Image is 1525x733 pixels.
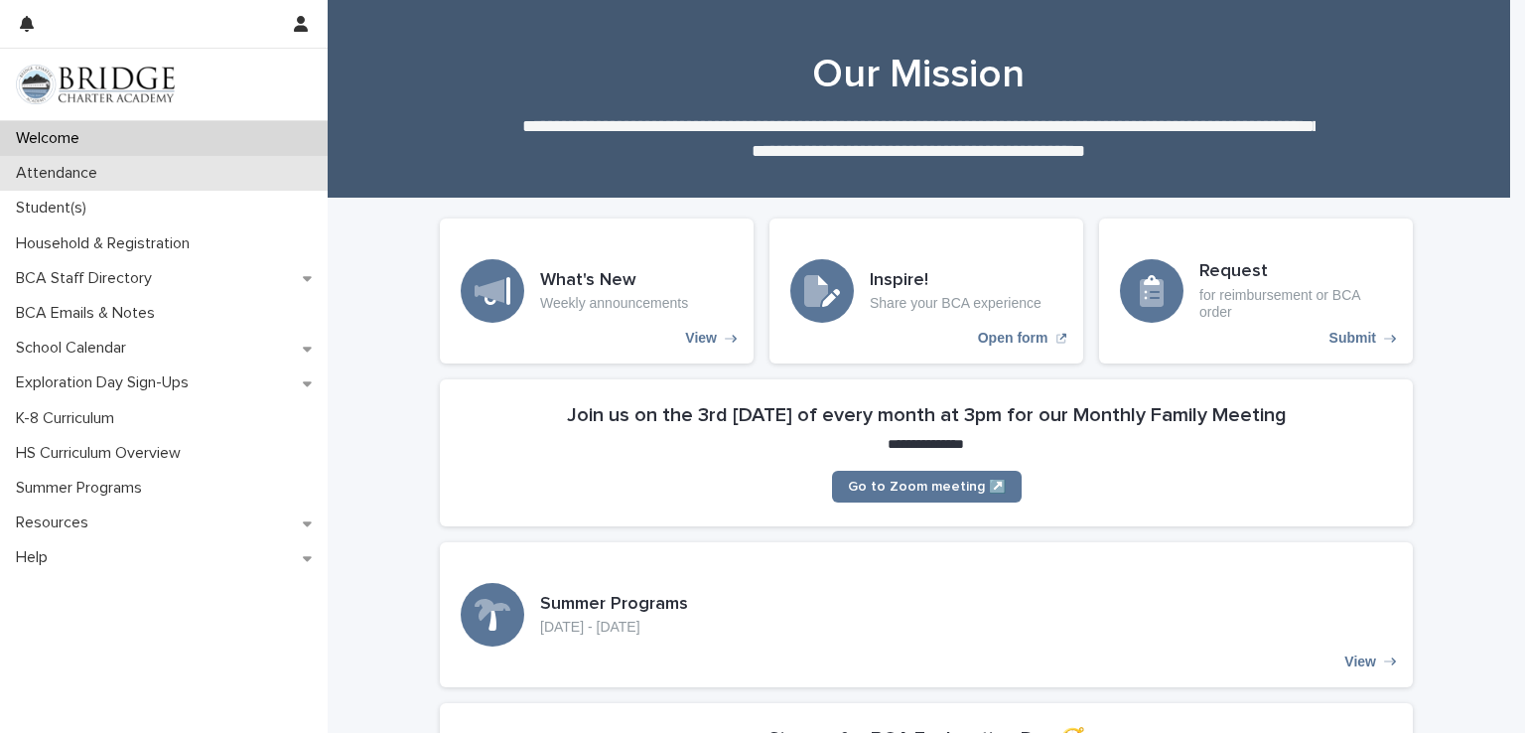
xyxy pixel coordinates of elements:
p: Summer Programs [8,479,158,498]
p: Resources [8,513,104,532]
p: Household & Registration [8,234,206,253]
p: BCA Emails & Notes [8,304,171,323]
p: BCA Staff Directory [8,269,168,288]
p: School Calendar [8,339,142,358]
h3: Summer Programs [540,594,688,616]
a: View [440,219,754,364]
p: Help [8,548,64,567]
a: Go to Zoom meeting ↗️ [832,471,1022,503]
h3: What's New [540,270,688,292]
p: Exploration Day Sign-Ups [8,373,205,392]
p: View [1344,654,1376,670]
h1: Our Mission [432,51,1405,98]
p: Student(s) [8,199,102,218]
p: View [685,330,717,347]
p: [DATE] - [DATE] [540,619,688,636]
p: for reimbursement or BCA order [1199,287,1392,321]
a: View [440,542,1413,687]
a: Open form [769,219,1083,364]
p: K-8 Curriculum [8,409,130,428]
h3: Request [1199,261,1392,283]
h3: Inspire! [870,270,1041,292]
p: Share your BCA experience [870,295,1041,312]
p: Submit [1329,330,1376,347]
p: Open form [978,330,1048,347]
p: Weekly announcements [540,295,688,312]
p: Attendance [8,164,113,183]
a: Submit [1099,219,1413,364]
span: Go to Zoom meeting ↗️ [848,480,1006,494]
img: V1C1m3IdTEidaUdm9Hs0 [16,65,175,104]
p: HS Curriculum Overview [8,444,197,463]
h2: Join us on the 3rd [DATE] of every month at 3pm for our Monthly Family Meeting [567,403,1287,427]
p: Welcome [8,129,95,148]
